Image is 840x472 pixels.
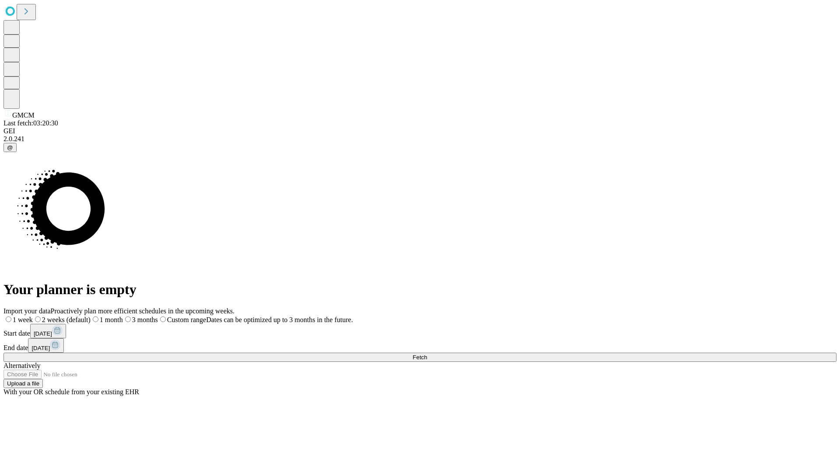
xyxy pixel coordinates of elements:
[42,316,91,323] span: 2 weeks (default)
[30,324,66,338] button: [DATE]
[7,144,13,151] span: @
[3,119,58,127] span: Last fetch: 03:20:30
[51,307,234,315] span: Proactively plan more efficient schedules in the upcoming weeks.
[3,281,836,298] h1: Your planner is empty
[100,316,123,323] span: 1 month
[3,388,139,396] span: With your OR schedule from your existing EHR
[3,143,17,152] button: @
[34,330,52,337] span: [DATE]
[132,316,158,323] span: 3 months
[3,379,43,388] button: Upload a file
[3,362,40,369] span: Alternatively
[13,316,33,323] span: 1 week
[125,316,131,322] input: 3 months
[3,324,836,338] div: Start date
[206,316,353,323] span: Dates can be optimized up to 3 months in the future.
[167,316,206,323] span: Custom range
[3,353,836,362] button: Fetch
[3,127,836,135] div: GEI
[31,345,50,351] span: [DATE]
[3,338,836,353] div: End date
[35,316,41,322] input: 2 weeks (default)
[160,316,166,322] input: Custom rangeDates can be optimized up to 3 months in the future.
[3,307,51,315] span: Import your data
[12,111,35,119] span: GMCM
[3,135,836,143] div: 2.0.241
[6,316,11,322] input: 1 week
[413,354,427,361] span: Fetch
[28,338,64,353] button: [DATE]
[93,316,98,322] input: 1 month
